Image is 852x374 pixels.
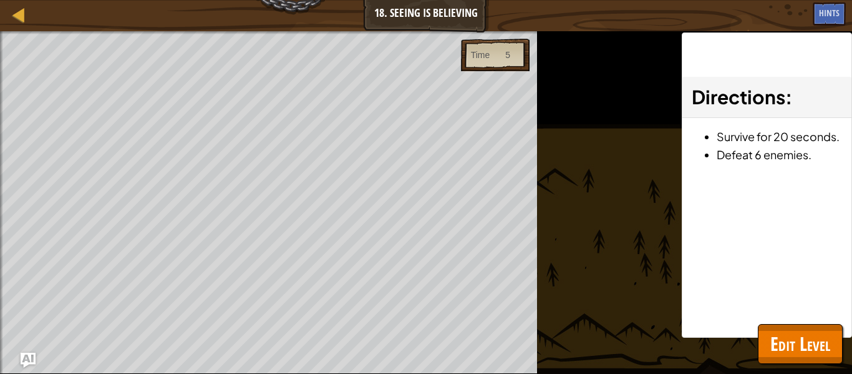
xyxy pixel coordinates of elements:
div: Time [471,49,490,61]
span: Edit Level [770,331,830,357]
li: Defeat 6 enemies. [717,145,842,164]
h3: : [692,83,842,111]
li: Survive for 20 seconds. [717,127,842,145]
div: 5 [505,49,510,61]
span: Directions [692,85,785,109]
button: Ask AI [21,353,36,368]
button: Edit Level [758,324,843,364]
span: Hints [819,7,840,19]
